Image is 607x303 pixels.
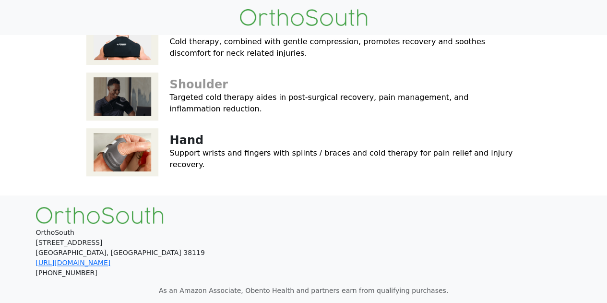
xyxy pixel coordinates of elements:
[170,133,204,147] a: Hand
[170,37,485,58] a: Cold therapy, combined with gentle compression, promotes recovery and soothes discomfort for neck...
[36,286,571,296] p: As an Amazon Associate, Obento Health and partners earn from qualifying purchases.
[86,128,158,176] img: Hand
[170,78,228,91] a: Shoulder
[170,148,513,169] a: Support wrists and fingers with splints / braces and cold therapy for pain relief and injury reco...
[86,17,158,65] img: Neck
[36,259,111,267] a: [URL][DOMAIN_NAME]
[36,228,571,278] p: OrthoSouth [STREET_ADDRESS] [GEOGRAPHIC_DATA], [GEOGRAPHIC_DATA] 38119 [PHONE_NUMBER]
[86,73,158,121] img: Shoulder
[170,93,469,113] a: Targeted cold therapy aides in post-surgical recovery, pain management, and inflammation reduction.
[36,207,163,224] img: OrthoSouth
[240,9,367,26] img: OrthoSouth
